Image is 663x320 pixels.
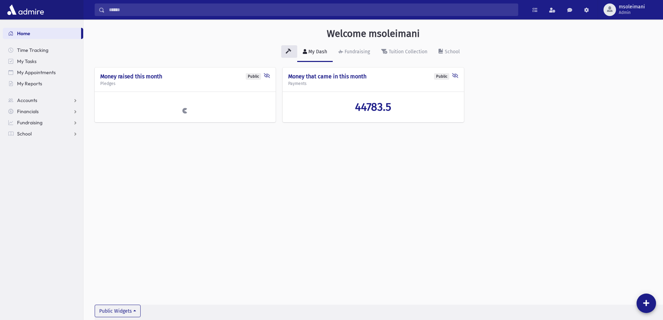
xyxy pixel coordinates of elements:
span: Fundraising [17,119,42,126]
span: Time Tracking [17,47,48,53]
a: Tuition Collection [376,42,433,62]
span: 44783.5 [355,100,391,114]
a: Time Tracking [3,45,83,56]
div: Tuition Collection [387,49,427,55]
a: Fundraising [333,42,376,62]
a: School [3,128,83,139]
a: Financials [3,106,83,117]
h4: Money raised this month [100,73,270,80]
div: School [443,49,460,55]
h4: Money that came in this month [288,73,458,80]
span: msoleimani [619,4,645,10]
a: My Reports [3,78,83,89]
span: Financials [17,108,39,115]
a: School [433,42,465,62]
a: My Dash [297,42,333,62]
span: My Tasks [17,58,37,64]
a: Fundraising [3,117,83,128]
span: School [17,131,32,137]
span: My Appointments [17,69,56,76]
span: Accounts [17,97,37,103]
a: My Appointments [3,67,83,78]
a: Accounts [3,95,83,106]
div: My Dash [307,49,327,55]
span: My Reports [17,80,42,87]
span: Home [17,30,30,37]
button: Public Widgets [95,305,141,317]
span: Admin [619,10,645,15]
h3: Welcome msoleimani [327,28,420,40]
input: Search [105,3,518,16]
div: Public [434,73,449,80]
h5: Pledges [100,81,270,86]
img: AdmirePro [6,3,46,17]
a: 44783.5 [288,100,458,114]
h5: Payments [288,81,458,86]
a: My Tasks [3,56,83,67]
div: Public [246,73,261,80]
a: Home [3,28,81,39]
div: Fundraising [343,49,370,55]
